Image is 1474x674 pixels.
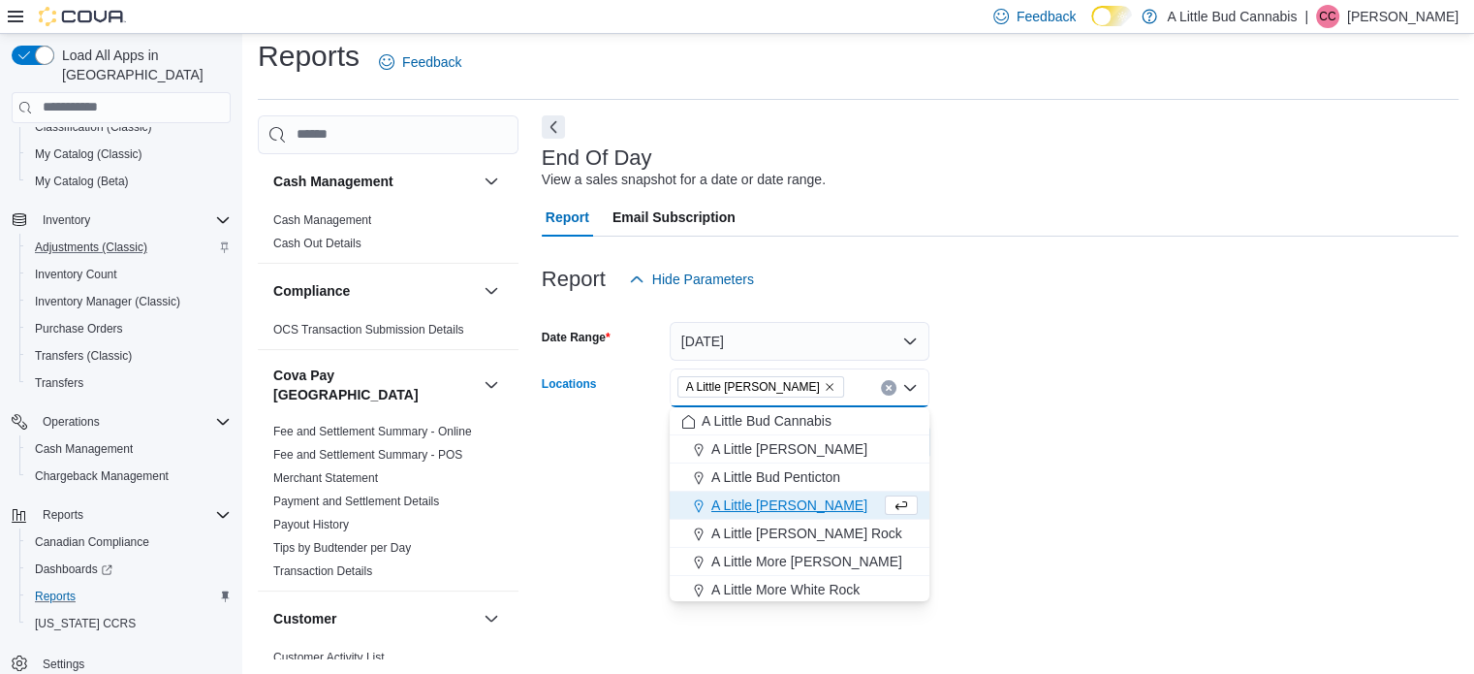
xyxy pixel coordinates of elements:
p: A Little Bud Cannabis [1167,5,1297,28]
button: Purchase Orders [19,315,238,342]
button: [US_STATE] CCRS [19,610,238,637]
span: Inventory [43,212,90,228]
span: Payout History [273,517,349,532]
span: My Catalog (Classic) [35,146,142,162]
span: Chargeback Management [35,468,169,484]
button: [DATE] [670,322,929,361]
a: My Catalog (Beta) [27,170,137,193]
span: Washington CCRS [27,612,231,635]
button: Transfers [19,369,238,397]
button: A Little [PERSON_NAME] [670,492,929,520]
span: Feedback [402,52,461,72]
span: Operations [43,414,100,430]
button: Inventory [4,207,238,234]
p: | [1304,5,1308,28]
button: Compliance [273,281,476,301]
span: [US_STATE] CCRS [35,616,136,631]
button: Cash Management [480,170,503,193]
span: Purchase Orders [35,321,123,337]
span: My Catalog (Beta) [35,174,129,189]
span: Dashboards [27,558,231,581]
button: My Catalog (Classic) [19,141,238,168]
span: Settings [43,657,84,672]
a: Purchase Orders [27,317,131,340]
div: Cova Pay [GEOGRAPHIC_DATA] [258,420,518,591]
button: Operations [4,408,238,435]
button: Adjustments (Classic) [19,234,238,261]
label: Date Range [542,330,611,345]
span: Inventory [35,209,231,232]
a: Feedback [371,43,469,81]
button: Reports [35,503,91,527]
span: My Catalog (Beta) [27,170,231,193]
a: Fee and Settlement Summary - Online [273,425,472,438]
button: Hide Parameters [621,260,762,299]
span: CC [1319,5,1335,28]
span: A Little [PERSON_NAME] [711,439,867,459]
a: Tips by Budtender per Day [273,541,411,555]
button: Transfers (Classic) [19,342,238,369]
span: Report [546,198,589,237]
button: My Catalog (Beta) [19,168,238,195]
button: Close list of options [902,380,918,396]
a: Canadian Compliance [27,530,157,554]
a: [US_STATE] CCRS [27,612,143,635]
button: Inventory [35,209,98,232]
button: Canadian Compliance [19,529,238,556]
button: A Little More [PERSON_NAME] [670,548,929,576]
span: Inventory Manager (Classic) [35,294,180,309]
a: OCS Transaction Submission Details [273,323,464,337]
a: Cash Out Details [273,237,361,250]
a: Payment and Settlement Details [273,495,439,508]
a: Classification (Classic) [27,115,160,139]
button: Customer [480,607,503,630]
span: Operations [35,410,231,433]
h3: Cash Management [273,172,393,191]
h3: Compliance [273,281,350,301]
h1: Reports [258,37,360,76]
span: Cash Management [27,437,231,461]
h3: Cova Pay [GEOGRAPHIC_DATA] [273,366,476,404]
div: View a sales snapshot for a date or date range. [542,170,826,190]
a: Fee and Settlement Summary - POS [273,448,462,462]
span: Transfers [35,375,83,391]
span: Dashboards [35,562,112,577]
img: Cova [39,7,126,26]
button: Reports [4,501,238,529]
p: [PERSON_NAME] [1347,5,1458,28]
a: Chargeback Management [27,465,176,488]
span: A Little More [PERSON_NAME] [711,552,902,571]
a: Inventory Count [27,263,125,286]
a: Payout History [273,518,349,531]
button: Compliance [480,279,503,303]
span: Reports [35,503,231,527]
a: Transfers [27,371,91,395]
span: A Little Bud Summerland [677,376,844,398]
span: Transfers (Classic) [27,344,231,368]
span: Transaction Details [273,563,372,579]
button: Inventory Count [19,261,238,288]
button: Clear input [881,380,896,396]
button: Next [542,115,565,139]
a: Inventory Manager (Classic) [27,290,188,313]
span: Transfers (Classic) [35,348,132,364]
span: Reports [27,585,231,608]
a: Customer Activity List [273,651,385,664]
a: My Catalog (Classic) [27,143,150,166]
button: Inventory Manager (Classic) [19,288,238,315]
span: Feedback [1017,7,1076,26]
a: Reports [27,585,83,608]
span: Inventory Count [35,267,117,282]
button: A Little [PERSON_NAME] [670,435,929,464]
input: Dark Mode [1091,6,1132,26]
button: A Little Bud Penticton [670,464,929,492]
span: A Little Bud Cannabis [702,411,831,431]
span: Classification (Classic) [27,115,231,139]
span: A Little Bud Penticton [711,467,840,487]
a: Adjustments (Classic) [27,236,155,259]
span: Fee and Settlement Summary - POS [273,447,462,463]
span: Purchase Orders [27,317,231,340]
a: Merchant Statement [273,471,378,485]
span: A Little [PERSON_NAME] [686,377,820,397]
span: Transfers [27,371,231,395]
